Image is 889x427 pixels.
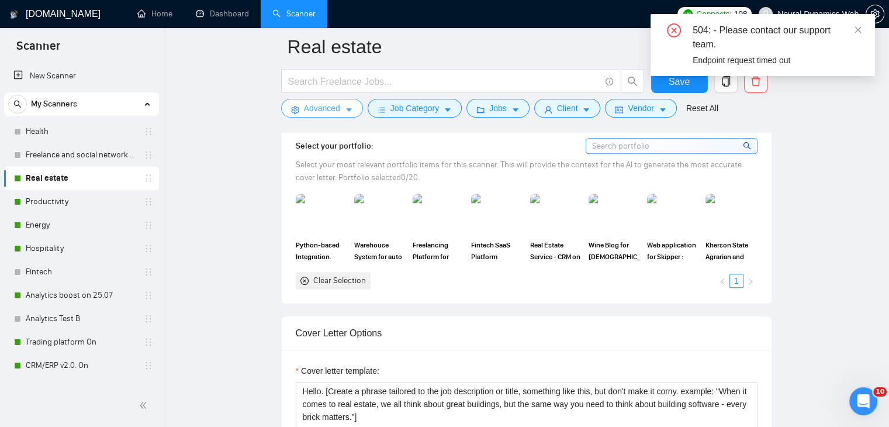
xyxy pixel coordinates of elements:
span: Wine Blog for [DEMOGRAPHIC_DATA]: Wine polemics - Django, Vue.js [589,239,640,263]
a: homeHome [137,9,172,19]
span: Connects: [696,8,731,20]
li: Next Page [743,274,757,288]
span: holder [144,361,153,370]
span: Advanced [304,102,340,115]
a: Analytics Test B [26,307,137,330]
img: portfolio thumbnail image [647,194,698,235]
span: caret-down [345,105,353,114]
a: Analytics boost on 25.07 [26,284,137,307]
span: Kherson State Agrarian and Economic University - Django, DjangoCMS [705,239,757,263]
button: right [743,274,757,288]
img: portfolio thumbnail image [354,194,406,235]
span: caret-down [511,105,520,114]
span: holder [144,150,153,160]
span: Client [557,102,578,115]
img: logo [10,5,18,24]
span: Fintech SaaS Platform Development for Startup - Python, Django [471,239,523,263]
a: Energy [26,213,137,237]
span: idcard [615,105,623,114]
span: Jobs [489,102,507,115]
a: Productivity [26,190,137,213]
a: Freelance and social network (change includes) [26,143,137,167]
a: Trading platform On [26,330,137,354]
a: Health [26,120,137,143]
a: CRM/ERP v2.0. On [26,354,137,377]
span: Job Category [390,102,439,115]
span: holder [144,127,153,136]
span: setting [866,9,884,19]
span: Freelancing Platform for Promotion in Social Networks - [PERSON_NAME], React [413,239,464,263]
button: barsJob Categorycaret-down [368,99,462,118]
span: setting [291,105,299,114]
a: setting [866,9,884,19]
a: New Scanner [13,64,150,88]
a: dashboardDashboard [196,9,249,19]
span: Select your most relevant portfolio items for this scanner. This will provide the context for the... [296,160,742,182]
button: search [8,95,27,113]
span: caret-down [659,105,667,114]
li: Previous Page [715,274,729,288]
img: portfolio thumbnail image [705,194,757,235]
a: Hospitality [26,237,137,260]
span: search [621,76,644,87]
span: close-circle [300,277,309,285]
span: Vendor [628,102,653,115]
button: folderJobscaret-down [466,99,530,118]
iframe: Intercom live chat [849,387,877,415]
div: Cover Letter Options [296,316,757,350]
li: New Scanner [4,64,159,88]
span: user [762,10,770,18]
button: setting [866,5,884,23]
img: portfolio thumbnail image [589,194,640,235]
div: 504: - Please contact our support team. [693,23,861,51]
span: user [544,105,552,114]
button: userClientcaret-down [534,99,601,118]
span: caret-down [444,105,452,114]
span: double-left [139,400,151,411]
button: search [621,70,644,93]
span: holder [144,221,153,230]
span: folder [476,105,485,114]
span: holder [144,291,153,300]
a: searchScanner [272,9,316,19]
span: bars [378,105,386,114]
img: portfolio thumbnail image [471,194,523,235]
button: left [715,274,729,288]
span: caret-down [582,105,590,114]
label: Cover letter template: [296,364,379,377]
span: close-circle [667,23,681,37]
span: Web application for Skipper : Online Logbook - Django, React, REST [647,239,698,263]
span: holder [144,174,153,183]
div: Endpoint request timed out [693,54,861,67]
span: Real Estate Service - CRM on Django & Vue.js [530,239,582,263]
button: idcardVendorcaret-down [605,99,676,118]
a: Reset All [686,102,718,115]
span: close [854,26,862,34]
a: 1 [730,274,743,287]
span: Warehouse System for auto parts company - Django, Vue.js, React [354,239,406,263]
span: 10 [873,387,887,397]
span: holder [144,314,153,323]
a: Real estate [26,167,137,190]
span: Select your portfolio: [296,141,373,151]
span: right [747,278,754,285]
span: search [9,100,26,108]
li: 1 [729,274,743,288]
span: holder [144,244,153,253]
img: portfolio thumbnail image [296,194,347,235]
span: holder [144,267,153,277]
img: portfolio thumbnail image [413,194,464,235]
span: info-circle [606,78,613,85]
div: Clear Selection [313,274,366,287]
button: settingAdvancedcaret-down [281,99,363,118]
span: Python-based Integration. Report converting service [296,239,347,263]
span: search [743,139,753,152]
input: Search portfolio [586,139,757,153]
a: Fintech [26,260,137,284]
img: portfolio thumbnail image [530,194,582,235]
img: upwork-logo.png [683,9,693,19]
span: holder [144,197,153,206]
span: left [719,278,726,285]
a: CRM/ERP v2.0. Test B Off [26,377,137,401]
span: My Scanners [31,92,77,116]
